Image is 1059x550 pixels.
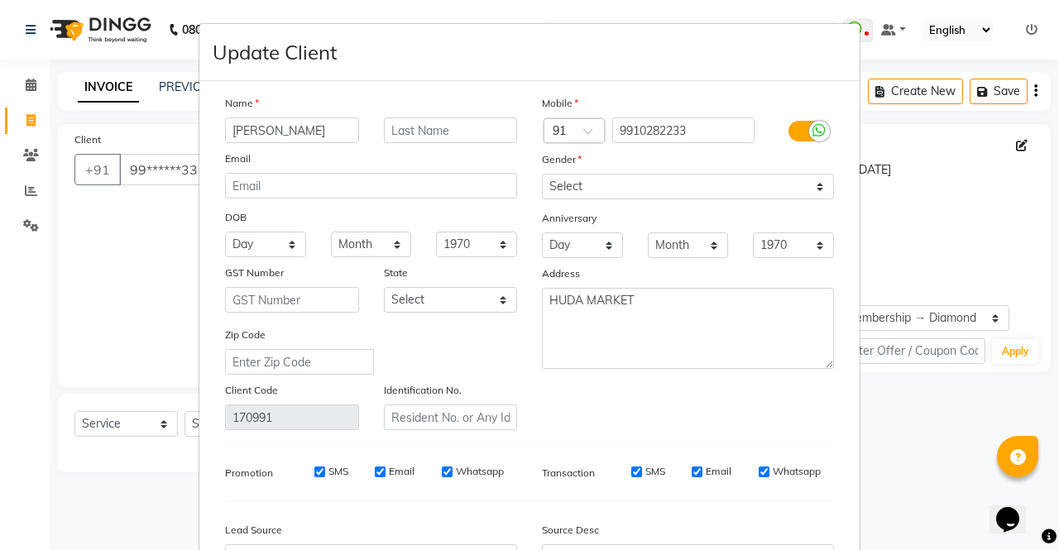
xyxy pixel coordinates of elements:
label: SMS [328,464,348,479]
label: Email [706,464,731,479]
label: Source Desc [542,523,599,538]
iframe: chat widget [990,484,1042,533]
label: Address [542,266,580,281]
label: DOB [225,210,247,225]
label: Name [225,96,259,111]
label: Mobile [542,96,578,111]
label: State [384,265,408,280]
label: Client Code [225,383,278,398]
label: Transaction [542,466,595,481]
label: SMS [645,464,665,479]
input: First Name [225,117,359,143]
label: Anniversary [542,211,597,226]
label: Gender [542,152,582,167]
label: Promotion [225,466,273,481]
label: GST Number [225,265,284,280]
h4: Update Client [213,37,337,67]
input: Enter Zip Code [225,349,374,375]
label: Identification No. [384,383,462,398]
input: Client Code [225,404,359,430]
label: Whatsapp [456,464,504,479]
input: Email [225,173,517,198]
label: Whatsapp [773,464,821,479]
input: Last Name [384,117,518,143]
label: Lead Source [225,523,282,538]
label: Email [389,464,414,479]
input: Resident No. or Any Id [384,404,518,430]
label: Email [225,151,251,166]
input: Mobile [612,117,755,143]
input: GST Number [225,287,359,313]
label: Zip Code [225,328,266,342]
